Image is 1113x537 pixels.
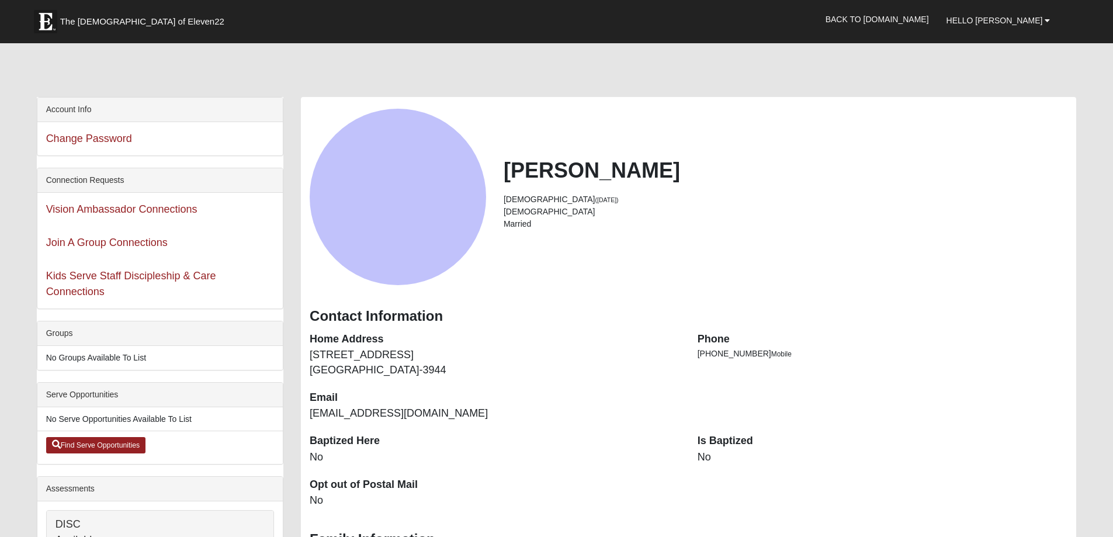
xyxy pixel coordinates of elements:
[771,350,792,358] span: Mobile
[37,407,283,431] li: No Serve Opportunities Available To List
[310,308,1067,325] h3: Contact Information
[504,158,1067,183] h2: [PERSON_NAME]
[37,383,283,407] div: Serve Opportunities
[938,6,1059,35] a: Hello [PERSON_NAME]
[310,493,680,508] dd: No
[60,16,224,27] span: The [DEMOGRAPHIC_DATA] of Eleven22
[46,237,168,248] a: Join A Group Connections
[310,434,680,449] dt: Baptized Here
[37,168,283,193] div: Connection Requests
[946,16,1043,25] span: Hello [PERSON_NAME]
[504,206,1067,218] li: [DEMOGRAPHIC_DATA]
[46,437,146,453] a: Find Serve Opportunities
[698,332,1068,347] dt: Phone
[310,332,680,347] dt: Home Address
[310,348,680,377] dd: [STREET_ADDRESS] [GEOGRAPHIC_DATA]-3944
[28,4,262,33] a: The [DEMOGRAPHIC_DATA] of Eleven22
[698,450,1068,465] dd: No
[37,477,283,501] div: Assessments
[504,193,1067,206] li: [DEMOGRAPHIC_DATA]
[310,450,680,465] dd: No
[310,406,680,421] dd: [EMAIL_ADDRESS][DOMAIN_NAME]
[595,196,619,203] small: ([DATE])
[46,133,132,144] a: Change Password
[37,346,283,370] li: No Groups Available To List
[34,10,57,33] img: Eleven22 logo
[817,5,938,34] a: Back to [DOMAIN_NAME]
[310,109,486,285] a: View Fullsize Photo
[46,203,197,215] a: Vision Ambassador Connections
[37,321,283,346] div: Groups
[37,98,283,122] div: Account Info
[504,218,1067,230] li: Married
[46,270,216,297] a: Kids Serve Staff Discipleship & Care Connections
[310,477,680,493] dt: Opt out of Postal Mail
[698,434,1068,449] dt: Is Baptized
[310,390,680,406] dt: Email
[698,348,1068,360] li: [PHONE_NUMBER]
